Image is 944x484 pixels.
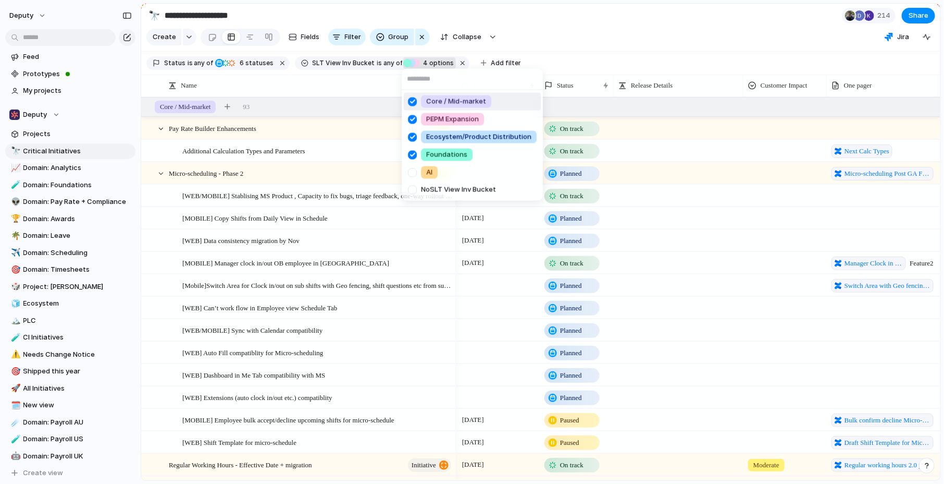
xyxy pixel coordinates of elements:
[426,132,531,142] span: Ecosystem/Product Distribution
[426,114,479,125] span: PEPM Expansion
[426,167,432,178] span: AI
[426,96,486,107] span: Core / Mid-market
[426,150,467,160] span: Foundations
[421,185,496,195] span: No SLT View Inv Bucket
